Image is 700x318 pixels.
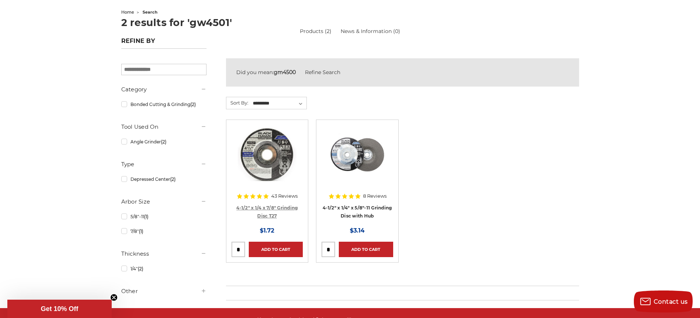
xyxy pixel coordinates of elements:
a: Add to Cart [339,242,393,257]
span: (2) [170,176,176,182]
strong: gm4500 [274,69,296,76]
span: 8 Reviews [363,194,387,198]
h5: Tool Used On [121,123,207,131]
a: Refine Search [305,69,340,76]
span: (2) [161,139,166,145]
a: 1/4" [121,262,207,275]
span: (1) [139,229,143,234]
label: Sort By: [226,97,248,108]
a: Products (2) [300,28,331,34]
h5: Refine by [121,37,207,49]
button: Close teaser [110,294,118,301]
span: (2) [190,102,196,107]
a: Angle Grinder [121,135,207,148]
span: 43 Reviews [271,194,298,198]
h5: Thickness [121,249,207,258]
a: 4-1/2" x 1/4 x 7/8" Grinding Disc T27 [236,205,298,219]
button: Contact us [634,290,693,312]
span: (2) [138,266,143,271]
a: 5/8"-11 [121,210,207,223]
a: News & Information (0) [341,28,400,35]
a: 7/8" [121,225,207,238]
h5: Other [121,287,207,296]
a: Add to Cart [249,242,303,257]
h5: Category [121,85,207,94]
a: BHA 4.5 Inch Grinding Wheel with 5/8 inch hub [322,125,393,196]
select: Sort By: [252,98,306,109]
div: Did you mean: [236,69,569,76]
h1: 2 results for 'gw4501' [121,18,579,28]
span: search [143,10,158,15]
span: Get 10% Off [41,305,78,312]
span: $1.72 [260,227,274,234]
img: BHA 4.5 Inch Grinding Wheel with 5/8 inch hub [328,125,387,184]
div: Get 10% OffClose teaser [7,300,112,318]
a: Bonded Cutting & Grinding [121,98,207,111]
a: 4-1/2" x 1/4" x 5/8"-11 Grinding Disc with Hub [323,205,392,219]
span: $3.14 [350,227,365,234]
a: home [121,10,134,15]
a: Depressed Center [121,173,207,186]
h5: Type [121,160,207,169]
span: Contact us [654,298,688,305]
h5: Arbor Size [121,197,207,206]
img: BHA grinding wheels for 4.5 inch angle grinder [238,125,297,184]
span: (1) [144,214,148,219]
a: BHA grinding wheels for 4.5 inch angle grinder [231,125,303,196]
